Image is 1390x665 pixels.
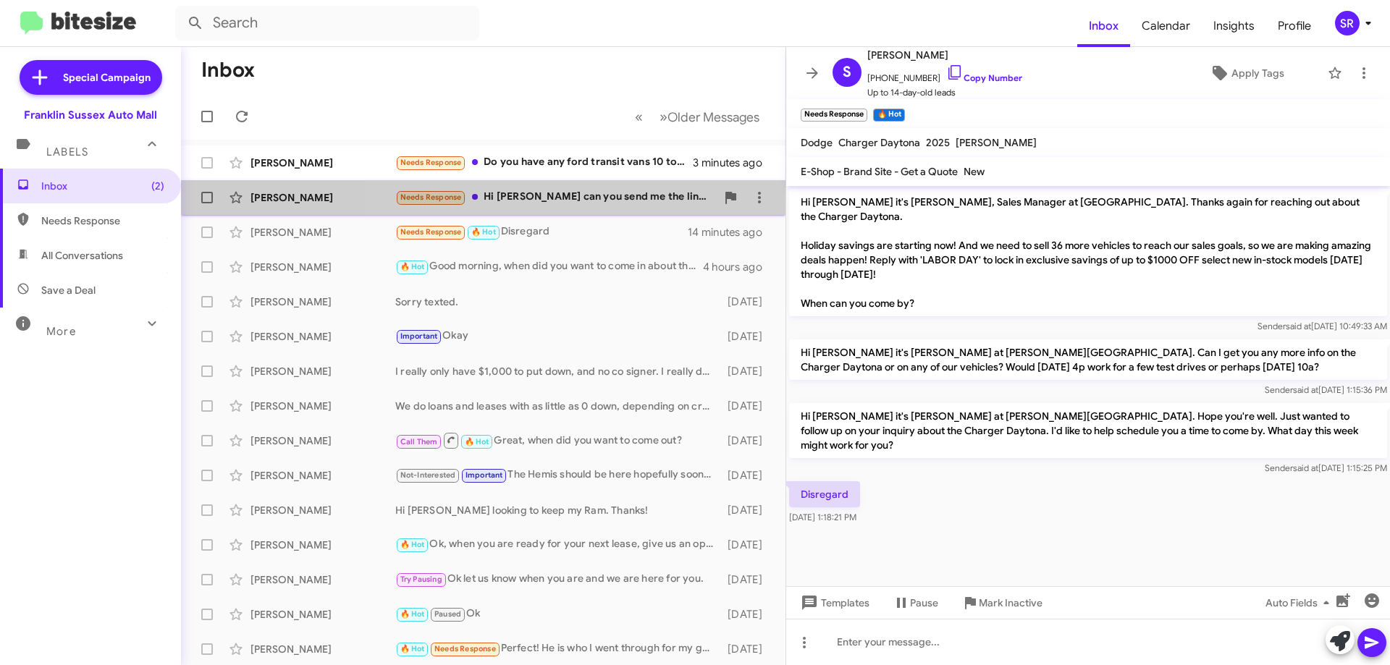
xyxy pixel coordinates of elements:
div: Do you have any ford transit vans 10 to 15 passenger ? [395,154,693,171]
button: Next [651,102,768,132]
span: said at [1293,462,1318,473]
span: Needs Response [400,192,462,202]
span: Paused [434,609,461,619]
div: Perfect! He is who I went through for my grand Cherokee [395,640,720,657]
div: Sorry texted. [395,295,720,309]
div: 3 minutes ago [693,156,774,170]
div: [PERSON_NAME] [250,399,395,413]
span: [PHONE_NUMBER] [867,64,1022,85]
span: New [964,165,985,178]
span: Dodge [801,136,833,149]
a: Calendar [1130,5,1202,47]
span: Sender [DATE] 1:15:36 PM [1265,384,1387,395]
span: Charger Daytona [838,136,920,149]
div: [DATE] [720,295,774,309]
button: SR [1323,11,1374,35]
div: Great, when did you want to come out? [395,431,720,449]
div: [DATE] [720,538,774,552]
span: said at [1286,321,1311,331]
span: Not-Interested [400,470,456,480]
button: Mark Inactive [950,590,1054,616]
span: said at [1293,384,1318,395]
span: (2) [151,179,164,193]
span: 2025 [926,136,950,149]
span: Pause [910,590,938,616]
span: Important [400,331,438,341]
span: Needs Response [434,644,496,653]
span: Needs Response [41,213,164,228]
a: Copy Number [946,72,1022,83]
div: [DATE] [720,468,774,483]
div: [DATE] [720,642,774,656]
span: Apply Tags [1231,60,1284,86]
input: Search [175,6,479,41]
span: E-Shop - Brand Site - Get a Quote [801,165,958,178]
a: Inbox [1077,5,1130,47]
button: Pause [881,590,950,616]
span: [DATE] 1:18:21 PM [789,512,856,522]
div: Franklin Sussex Auto Mall [24,108,157,122]
span: Auto Fields [1265,590,1335,616]
button: Previous [626,102,652,132]
p: Disregard [789,481,860,507]
span: Older Messages [667,109,759,125]
div: [PERSON_NAME] [250,225,395,240]
span: All Conversations [41,248,123,263]
div: Ok [395,606,720,622]
span: Templates [798,590,869,616]
small: Needs Response [801,109,867,122]
span: 🔥 Hot [400,644,425,653]
div: 4 hours ago [703,260,774,274]
div: SR [1335,11,1360,35]
span: Up to 14-day-old leads [867,85,1022,100]
div: Hi [PERSON_NAME] looking to keep my Ram. Thanks! [395,503,720,517]
div: [DATE] [720,329,774,344]
div: [PERSON_NAME] [250,642,395,656]
div: [DATE] [720,433,774,448]
span: Inbox [41,179,164,193]
p: Hi [PERSON_NAME] it's [PERSON_NAME], Sales Manager at [GEOGRAPHIC_DATA]. Thanks again for reachin... [789,189,1387,316]
span: Save a Deal [41,283,96,297]
div: [PERSON_NAME] [250,433,395,448]
span: Try Pausing [400,575,442,584]
span: Sender [DATE] 10:49:33 AM [1258,321,1387,331]
span: 🔥 Hot [471,227,496,237]
div: [DATE] [720,364,774,378]
a: Special Campaign [20,60,162,95]
div: [PERSON_NAME] [250,156,395,170]
div: [PERSON_NAME] [250,260,395,274]
span: 🔥 Hot [400,540,425,549]
div: [DATE] [720,503,774,517]
div: Ok let us know when you are and we are here for you. [395,571,720,588]
div: [DATE] [720,572,774,587]
button: Auto Fields [1254,590,1347,616]
div: [PERSON_NAME] [250,503,395,517]
span: Needs Response [400,158,462,167]
span: Sender [DATE] 1:15:25 PM [1265,462,1387,473]
div: I really only have $1,000 to put down, and no co signer. I really don't have a way to you and was... [395,364,720,378]
p: Hi [PERSON_NAME] it's [PERSON_NAME] at [PERSON_NAME][GEOGRAPHIC_DATA]. Hope you're well. Just wan... [789,403,1387,458]
span: More [46,325,76,338]
span: 🔥 Hot [400,609,425,619]
nav: Page navigation example [627,102,768,132]
button: Templates [786,590,881,616]
div: [PERSON_NAME] [250,538,395,552]
span: [PERSON_NAME] [956,136,1037,149]
div: [PERSON_NAME] [250,607,395,622]
div: Okay [395,328,720,344]
div: 14 minutes ago [688,225,774,240]
div: The Hemis should be here hopefully soon. We have nearly 30 that are just waiting to be shipped. T... [395,467,720,483]
a: Profile [1266,5,1323,47]
span: Labels [46,145,88,158]
h1: Inbox [201,59,255,82]
button: Apply Tags [1172,60,1320,86]
span: Mark Inactive [979,590,1042,616]
span: Call Them [400,437,438,446]
span: S [843,61,851,84]
div: [PERSON_NAME] [250,190,395,205]
span: 🔥 Hot [465,437,489,446]
div: Disregard [395,224,688,240]
div: [DATE] [720,399,774,413]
